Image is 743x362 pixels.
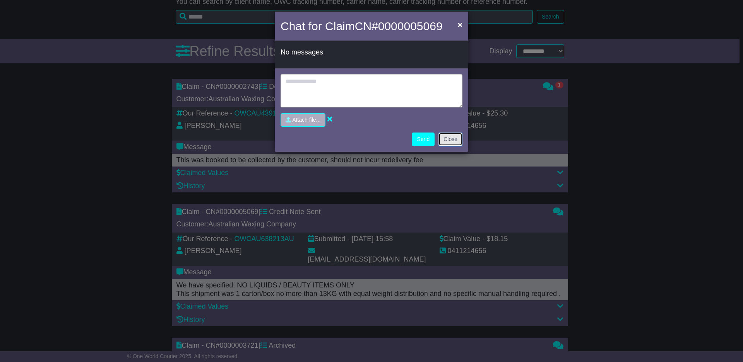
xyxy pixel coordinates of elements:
[458,20,462,29] span: ×
[281,48,462,57] p: No messages
[412,133,435,146] button: Send
[438,133,462,146] button: Close
[378,20,443,32] span: 0000005069
[281,17,443,35] h4: Chat for Claim
[454,17,466,32] button: Close
[355,20,443,32] span: CN#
